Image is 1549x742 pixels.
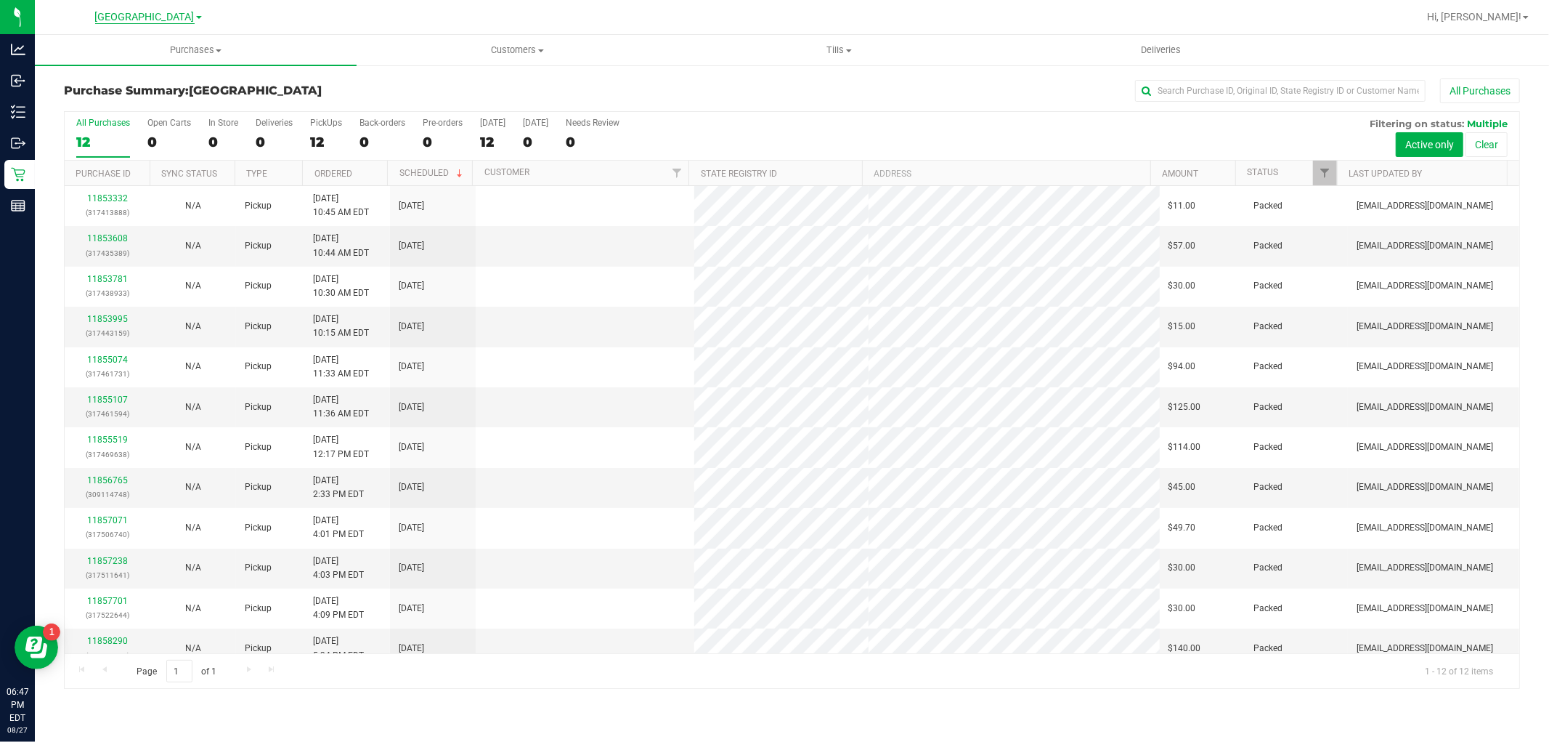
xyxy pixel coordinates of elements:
button: Clear [1465,132,1508,157]
span: [EMAIL_ADDRESS][DOMAIN_NAME] [1357,602,1493,616]
a: Sync Status [161,169,217,179]
span: Packed [1254,239,1283,253]
a: Ordered [314,169,352,179]
span: Packed [1254,480,1283,494]
button: N/A [185,521,201,535]
span: $57.00 [1168,239,1196,253]
span: Not Applicable [185,402,201,412]
th: Address [862,161,1150,186]
p: (317469638) [73,448,142,461]
span: [DATE] 4:09 PM EDT [313,594,364,622]
inline-svg: Inventory [11,105,25,119]
span: 1 - 12 of 12 items [1413,660,1505,682]
span: [DATE] [399,561,424,575]
span: [DATE] [399,279,424,293]
a: Filter [1313,161,1337,185]
button: N/A [185,239,201,253]
span: Not Applicable [185,482,201,492]
span: Packed [1254,199,1283,213]
span: [EMAIL_ADDRESS][DOMAIN_NAME] [1357,400,1493,414]
span: Packed [1254,642,1283,656]
button: N/A [185,400,201,414]
span: Pickup [245,239,272,253]
a: 11855107 [87,395,128,405]
a: 11855519 [87,435,128,445]
button: N/A [185,642,201,656]
span: [EMAIL_ADDRESS][DOMAIN_NAME] [1357,360,1493,374]
button: N/A [185,320,201,334]
span: [DATE] [399,400,424,414]
span: $140.00 [1168,642,1201,656]
p: (317461731) [73,367,142,381]
span: Packed [1254,320,1283,334]
span: [EMAIL_ADDRESS][DOMAIN_NAME] [1357,480,1493,494]
inline-svg: Analytics [11,42,25,57]
span: [DATE] 10:15 AM EDT [313,312,369,340]
span: [DATE] 5:34 PM EDT [313,634,364,662]
span: [EMAIL_ADDRESS][DOMAIN_NAME] [1357,642,1493,656]
a: 11857701 [87,596,128,606]
a: Deliveries [1000,35,1322,65]
a: Amount [1162,169,1198,179]
span: Pickup [245,480,272,494]
span: $125.00 [1168,400,1201,414]
div: Needs Review [566,118,619,128]
p: (309114748) [73,488,142,501]
span: [DATE] 10:45 AM EDT [313,192,369,219]
span: [DATE] 2:33 PM EDT [313,474,364,501]
p: (317443159) [73,326,142,340]
span: Not Applicable [185,643,201,653]
span: $30.00 [1168,602,1196,616]
div: In Store [208,118,238,128]
div: 0 [208,134,238,150]
span: Packed [1254,400,1283,414]
span: $30.00 [1168,279,1196,293]
p: 06:47 PM EDT [7,685,28,725]
span: $49.70 [1168,521,1196,535]
span: $11.00 [1168,199,1196,213]
iframe: Resource center [15,626,58,669]
p: 08/27 [7,725,28,735]
p: (317461594) [73,407,142,421]
a: Filter [664,161,688,185]
button: N/A [185,199,201,213]
span: Filtering on status: [1370,118,1464,129]
span: Not Applicable [185,603,201,613]
div: All Purchases [76,118,130,128]
div: [DATE] [480,118,505,128]
a: 11857238 [87,556,128,566]
a: Customer [484,167,529,177]
span: [DATE] [399,521,424,535]
span: [DATE] 12:17 PM EDT [313,433,369,461]
inline-svg: Retail [11,167,25,182]
span: Page of 1 [124,660,229,682]
span: Tills [679,44,999,57]
a: 11856765 [87,475,128,485]
span: Packed [1254,279,1283,293]
p: (317413888) [73,206,142,219]
div: Open Carts [147,118,191,128]
span: [DATE] [399,239,424,253]
p: (317511641) [73,568,142,582]
span: [DATE] 10:44 AM EDT [313,232,369,259]
span: [DATE] 11:36 AM EDT [313,393,369,421]
span: Not Applicable [185,442,201,452]
div: 0 [256,134,293,150]
p: (317522644) [73,608,142,622]
span: [EMAIL_ADDRESS][DOMAIN_NAME] [1357,239,1493,253]
a: 11858290 [87,636,128,646]
span: $114.00 [1168,440,1201,454]
span: Not Applicable [185,562,201,573]
a: Type [246,169,267,179]
button: N/A [185,440,201,454]
span: [DATE] [399,480,424,494]
button: Active only [1396,132,1463,157]
span: [EMAIL_ADDRESS][DOMAIN_NAME] [1357,279,1493,293]
span: Packed [1254,440,1283,454]
a: 11853608 [87,233,128,243]
inline-svg: Outbound [11,136,25,150]
span: Pickup [245,360,272,374]
a: Customers [357,35,678,65]
span: [DATE] 4:03 PM EDT [313,555,364,582]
